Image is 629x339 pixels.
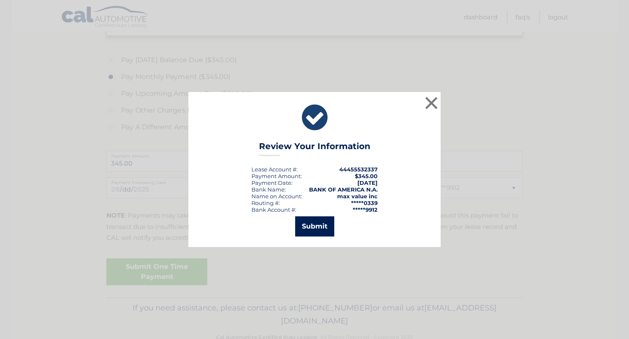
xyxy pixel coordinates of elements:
div: : [251,179,293,186]
button: × [423,95,440,111]
span: Payment Date [251,179,291,186]
div: Routing #: [251,200,280,206]
strong: 44455532337 [339,166,378,173]
div: Lease Account #: [251,166,298,173]
strong: BANK OF AMERICA N.A. [309,186,378,193]
h3: Review Your Information [259,141,370,156]
span: [DATE] [357,179,378,186]
div: Name on Account: [251,193,302,200]
button: Submit [295,216,334,237]
span: $345.00 [355,173,378,179]
div: Bank Name: [251,186,286,193]
strong: max value inc [337,193,378,200]
div: Payment Amount: [251,173,302,179]
div: Bank Account #: [251,206,296,213]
